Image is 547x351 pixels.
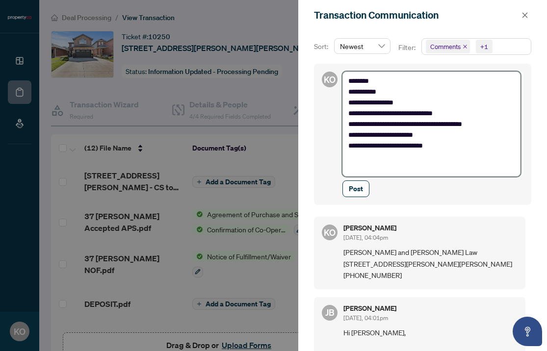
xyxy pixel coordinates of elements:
[430,42,461,51] span: Comments
[513,317,542,346] button: Open asap
[343,305,396,312] h5: [PERSON_NAME]
[480,42,488,51] div: +1
[343,225,396,231] h5: [PERSON_NAME]
[325,305,335,319] span: JB
[463,44,468,49] span: close
[314,41,330,52] p: Sort:
[349,181,363,197] span: Post
[343,314,388,322] span: [DATE], 04:01pm
[324,226,336,239] span: KO
[521,12,528,19] span: close
[342,180,369,197] button: Post
[324,73,336,86] span: KO
[340,39,385,53] span: Newest
[343,234,388,241] span: [DATE], 04:04pm
[343,247,518,281] span: [PERSON_NAME] and [PERSON_NAME] Law [STREET_ADDRESS][PERSON_NAME][PERSON_NAME] [PHONE_NUMBER]
[398,42,417,53] p: Filter:
[426,40,470,53] span: Comments
[314,8,519,23] div: Transaction Communication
